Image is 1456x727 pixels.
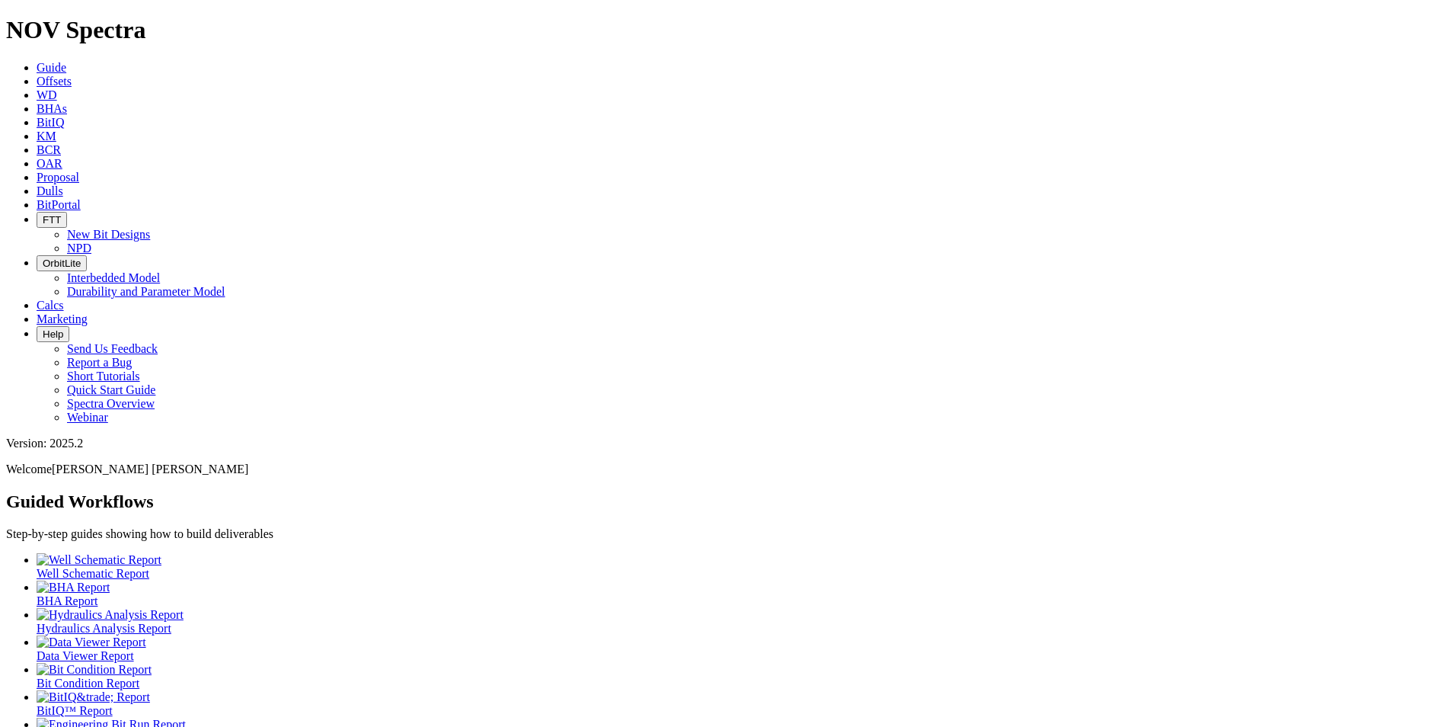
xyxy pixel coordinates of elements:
span: [PERSON_NAME] [PERSON_NAME] [52,463,248,476]
a: BitPortal [37,198,81,211]
button: FTT [37,212,67,228]
img: Well Schematic Report [37,553,161,567]
img: BitIQ&trade; Report [37,690,150,704]
a: New Bit Designs [67,228,150,241]
span: Data Viewer Report [37,649,134,662]
p: Step-by-step guides showing how to build deliverables [6,527,1450,541]
img: BHA Report [37,581,110,594]
span: OrbitLite [43,258,81,269]
a: Data Viewer Report Data Viewer Report [37,636,1450,662]
span: BHA Report [37,594,97,607]
span: Help [43,328,63,340]
a: Spectra Overview [67,397,155,410]
p: Welcome [6,463,1450,476]
a: Guide [37,61,66,74]
a: BitIQ [37,116,64,129]
button: Help [37,326,69,342]
h1: NOV Spectra [6,16,1450,44]
a: Marketing [37,312,88,325]
a: Hydraulics Analysis Report Hydraulics Analysis Report [37,608,1450,635]
img: Data Viewer Report [37,636,146,649]
a: KM [37,130,56,143]
a: Report a Bug [67,356,132,369]
a: Well Schematic Report Well Schematic Report [37,553,1450,580]
a: BitIQ&trade; Report BitIQ™ Report [37,690,1450,717]
a: Offsets [37,75,72,88]
a: Webinar [67,411,108,424]
a: OAR [37,157,62,170]
button: OrbitLite [37,255,87,271]
div: Version: 2025.2 [6,437,1450,450]
span: Well Schematic Report [37,567,149,580]
a: WD [37,88,57,101]
a: BCR [37,143,61,156]
span: BitIQ™ Report [37,704,113,717]
span: FTT [43,214,61,226]
a: Short Tutorials [67,370,140,383]
a: Bit Condition Report Bit Condition Report [37,663,1450,690]
a: Durability and Parameter Model [67,285,225,298]
a: BHA Report BHA Report [37,581,1450,607]
span: Hydraulics Analysis Report [37,622,171,635]
span: Bit Condition Report [37,677,139,690]
img: Hydraulics Analysis Report [37,608,184,622]
a: Calcs [37,299,64,312]
a: NPD [67,242,91,255]
a: Proposal [37,171,79,184]
a: Send Us Feedback [67,342,158,355]
a: Quick Start Guide [67,383,155,396]
img: Bit Condition Report [37,663,152,677]
a: Dulls [37,184,63,197]
a: BHAs [37,102,67,115]
h2: Guided Workflows [6,492,1450,512]
a: Interbedded Model [67,271,160,284]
